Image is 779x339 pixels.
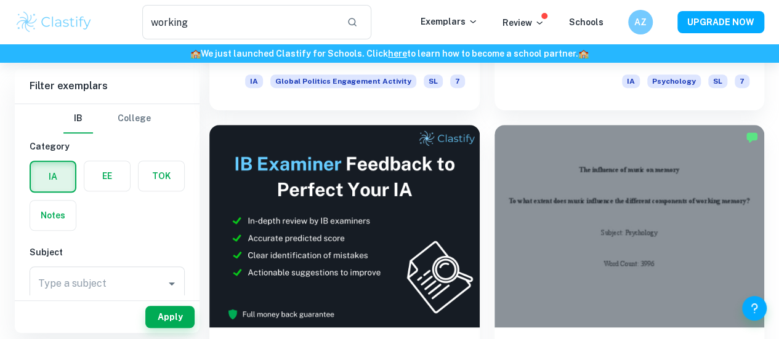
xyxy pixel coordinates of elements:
[735,74,749,88] span: 7
[30,245,185,259] h6: Subject
[118,104,151,134] button: College
[622,74,640,88] span: IA
[139,161,184,191] button: TOK
[245,74,263,88] span: IA
[746,131,758,143] img: Marked
[421,15,478,28] p: Exemplars
[634,15,648,29] h6: AZ
[63,104,93,134] button: IB
[742,296,767,321] button: Help and Feedback
[163,275,180,292] button: Open
[190,49,201,58] span: 🏫
[145,306,195,328] button: Apply
[2,47,777,60] h6: We just launched Clastify for Schools. Click to learn how to become a school partner.
[15,10,93,34] img: Clastify logo
[424,74,443,88] span: SL
[503,16,544,30] p: Review
[30,140,185,153] h6: Category
[15,69,200,103] h6: Filter exemplars
[578,49,589,58] span: 🏫
[30,201,76,230] button: Notes
[142,5,337,39] input: Search for any exemplars...
[270,74,416,88] span: Global Politics Engagement Activity
[63,104,151,134] div: Filter type choice
[31,162,75,191] button: IA
[450,74,465,88] span: 7
[708,74,727,88] span: SL
[647,74,701,88] span: Psychology
[209,125,480,327] img: Thumbnail
[569,17,603,27] a: Schools
[84,161,130,191] button: EE
[677,11,764,33] button: UPGRADE NOW
[628,10,653,34] button: AZ
[388,49,407,58] a: here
